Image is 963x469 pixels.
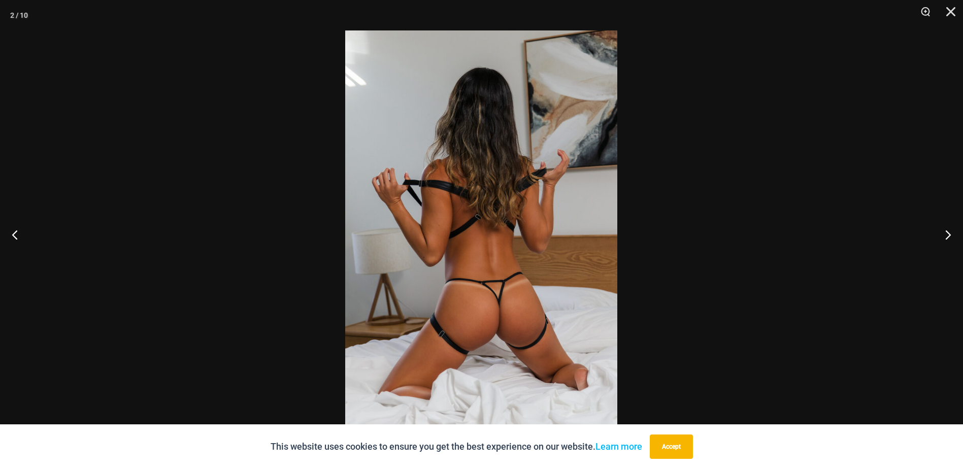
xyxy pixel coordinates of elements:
button: Next [925,209,963,260]
a: Learn more [595,441,642,452]
img: Truth or Dare Black 1905 Bodysuit 611 Micro 05 [345,30,617,439]
p: This website uses cookies to ensure you get the best experience on our website. [271,439,642,454]
button: Accept [650,434,693,459]
div: 2 / 10 [10,8,28,23]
